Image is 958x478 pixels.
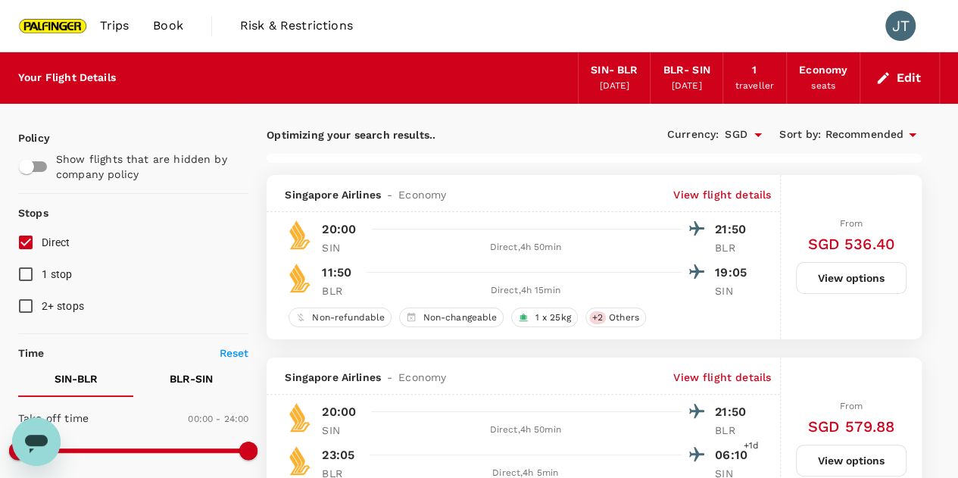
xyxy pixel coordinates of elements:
[170,371,213,386] p: BLR - SIN
[42,268,73,280] span: 1 stop
[808,414,895,439] h6: SGD 579.88
[240,17,353,35] span: Risk & Restrictions
[56,152,239,182] p: Show flights that are hidden by company policy
[715,220,753,239] p: 21:50
[599,79,629,94] div: [DATE]
[398,187,446,202] span: Economy
[715,264,753,282] p: 19:05
[752,62,757,79] div: 1
[872,66,927,90] button: Edit
[289,308,392,327] div: Non-refundable
[285,187,381,202] span: Singapore Airlines
[398,370,446,385] span: Economy
[672,79,702,94] div: [DATE]
[663,62,710,79] div: BLR - SIN
[285,445,315,476] img: SQ
[267,127,594,142] p: Optimizing your search results..
[220,345,249,361] p: Reset
[188,414,248,424] span: 00:00 - 24:00
[18,9,88,42] img: Palfinger Asia Pacific Pte Ltd
[840,401,863,411] span: From
[417,311,503,324] span: Non-changeable
[591,62,638,79] div: SIN - BLR
[779,127,821,143] span: Sort by :
[42,236,70,248] span: Direct
[369,423,682,438] div: Direct , 4h 50min
[511,308,577,327] div: 1 x 25kg
[285,220,315,250] img: SQ
[673,187,771,202] p: View flight details
[18,70,116,86] div: Your Flight Details
[715,403,753,421] p: 21:50
[673,370,771,385] p: View flight details
[322,240,360,255] p: SIN
[322,423,360,438] p: SIN
[285,263,315,293] img: SQ
[399,308,504,327] div: Non-changeable
[322,403,356,421] p: 20:00
[735,79,774,94] div: traveller
[322,220,356,239] p: 20:00
[796,262,907,294] button: View options
[55,371,98,386] p: SIN - BLR
[18,345,45,361] p: Time
[322,264,351,282] p: 11:50
[322,283,360,298] p: BLR
[799,62,847,79] div: Economy
[285,402,315,433] img: SQ
[715,423,753,438] p: BLR
[100,17,130,35] span: Trips
[715,446,753,464] p: 06:10
[12,417,61,466] iframe: Button to launch messaging window
[840,218,863,229] span: From
[529,311,576,324] span: 1 x 25kg
[603,311,645,324] span: Others
[381,187,398,202] span: -
[369,240,682,255] div: Direct , 4h 50min
[18,207,48,219] strong: Stops
[585,308,646,327] div: +2Others
[744,439,759,454] span: +1d
[285,370,381,385] span: Singapore Airlines
[306,311,391,324] span: Non-refundable
[42,300,84,312] span: 2+ stops
[381,370,398,385] span: -
[322,446,354,464] p: 23:05
[153,17,183,35] span: Book
[825,127,903,143] span: Recommended
[369,283,682,298] div: Direct , 4h 15min
[589,311,606,324] span: + 2
[747,124,769,145] button: Open
[667,127,719,143] span: Currency :
[811,79,835,94] div: seats
[18,130,32,145] p: Policy
[796,445,907,476] button: View options
[885,11,916,41] div: JT
[807,232,895,256] h6: SGD 536.40
[715,240,753,255] p: BLR
[18,411,89,426] p: Take off time
[715,283,753,298] p: SIN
